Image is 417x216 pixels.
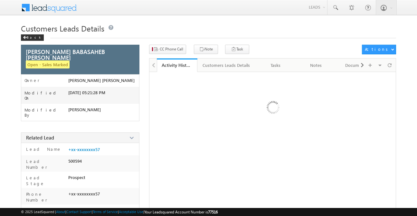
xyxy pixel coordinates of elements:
span: 77516 [208,210,218,214]
span: 500594 [68,158,82,164]
a: Contact Support [66,210,92,214]
div: Actions [365,46,390,52]
button: Actions [362,45,396,54]
label: Owner [24,78,40,83]
span: +xx-xxxxxxxx57 [68,191,100,196]
label: Phone Number [24,191,66,203]
a: +xx-xxxxxxxx57 [68,147,100,152]
label: Lead Name [24,146,62,152]
span: Your Leadsquared Account Number is [144,210,218,214]
a: Activity History [157,59,197,72]
button: Note [194,45,218,54]
span: [PERSON_NAME] [PERSON_NAME] [68,78,135,83]
button: CC Phone Call [149,45,186,54]
div: Back [21,34,44,41]
label: Modified By [24,107,69,118]
div: Activity History [162,62,193,68]
a: Notes [296,59,336,72]
a: Customers Leads Details [197,59,256,72]
span: Related Lead [26,134,54,141]
label: Lead Number [24,158,66,170]
a: Terms of Service [93,210,118,214]
a: Acceptable Use [119,210,143,214]
span: [PERSON_NAME] [68,107,101,112]
a: Tasks [256,59,296,72]
span: CC Phone Call [160,46,183,52]
div: Notes [301,61,331,69]
a: Documents [336,59,377,72]
span: Customers Leads Details [21,23,104,33]
div: Tasks [261,61,290,69]
span: [PERSON_NAME] BABASAHEB [PERSON_NAME] [26,49,122,60]
a: About [56,210,65,214]
div: Documents [342,61,371,69]
label: Modified On [24,90,69,101]
div: Customers Leads Details [203,61,250,69]
span: Open - Sales Marked [26,60,70,68]
label: Lead Stage [24,175,66,186]
span: Prospect [68,175,85,180]
button: Task [225,45,249,54]
img: Loading ... [239,75,306,142]
span: [DATE] 05:21:28 PM [68,90,105,95]
span: © 2025 LeadSquared | | | | | [21,209,218,215]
